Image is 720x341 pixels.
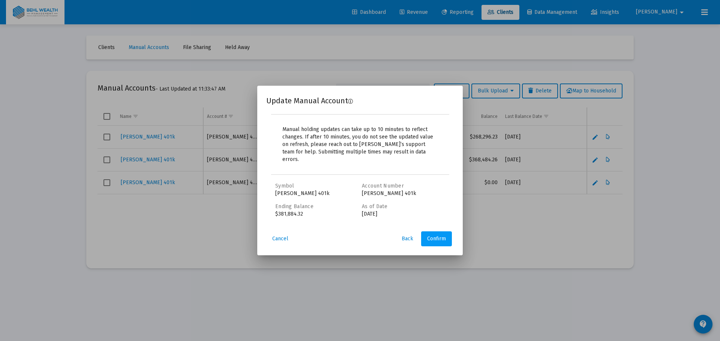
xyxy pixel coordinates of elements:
label: As of Date [362,203,387,210]
span: [PERSON_NAME] 401k [362,190,416,197]
div: $381,884.32 [275,203,356,218]
button: Confirm [421,231,452,246]
span: [DATE] [362,211,377,217]
label: Ending Balance [275,203,313,210]
div: [PERSON_NAME] 401k [275,182,356,197]
button: Back [395,231,419,246]
span: Cancel [272,235,288,242]
span: Back [402,235,413,242]
label: Symbol [275,183,294,189]
label: Account Number [362,183,404,189]
button: Cancel [266,231,294,246]
div: Manual holding updates can take up to 10 minutes to reflect changes. If after 10 minutes, you do ... [271,114,449,175]
span: Confirm [427,235,446,242]
span: Update Manual Account [266,96,348,105]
